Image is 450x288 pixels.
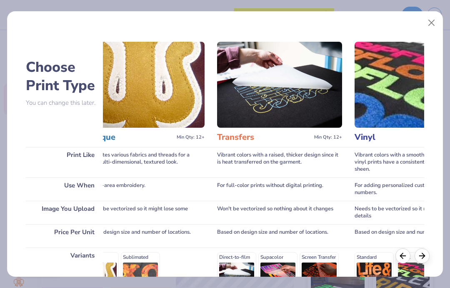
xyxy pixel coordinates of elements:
div: Won't be vectorized so nothing about it changes [217,201,342,224]
h2: Choose Print Type [26,58,103,95]
h3: Applique [80,132,173,143]
p: You can change this later. [26,99,103,106]
img: Applique [80,42,205,128]
div: Use When [26,177,103,201]
div: Incorporates various fabrics and threads for a raised, multi-dimensional, textured look. [80,147,205,177]
img: Transfers [217,42,342,128]
span: Min Qty: 12+ [177,134,205,140]
div: Based on design size and number of locations. [217,224,342,248]
h3: Transfers [217,132,311,143]
div: Print Like [26,147,103,177]
div: Price Per Unit [26,224,103,248]
h3: Vinyl [355,132,448,143]
div: Based on design size and number of locations. [80,224,205,248]
div: For large-area embroidery. [80,177,205,201]
button: Close [424,15,440,31]
div: Vibrant colors with a raised, thicker design since it is heat transferred on the garment. [217,147,342,177]
div: Image You Upload [26,201,103,224]
div: For full-color prints without digital printing. [217,177,342,201]
span: Min Qty: 12+ [314,134,342,140]
div: Needs to be vectorized so it might lose some details [80,201,205,224]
